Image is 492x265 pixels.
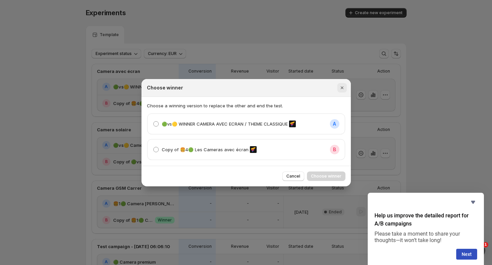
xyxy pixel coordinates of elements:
span: Cancel [286,174,300,179]
p: 🟢vs🟡 WINNER CAMERA AVEC ECRAN / THEME CLASSIQUE [162,121,288,127]
button: Hide survey [469,198,477,206]
h2: Choose winner [147,84,183,91]
button: Cancel [282,171,304,181]
h2: Help us improve the detailed report for A/B campaigns [374,212,477,228]
span: 1 [483,242,488,247]
button: Close [337,83,347,92]
p: Please take a moment to share your thoughts—it won’t take long! [374,231,477,243]
button: Next question [456,249,477,260]
p: Choose a winning version to replace the other and end the test. [147,102,345,109]
div: Help us improve the detailed report for A/B campaigns [374,198,477,260]
h2: A [333,121,336,127]
p: Copy of 🍔4🟢 Les Cameras avec écran [162,146,249,153]
h2: B [333,146,336,153]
